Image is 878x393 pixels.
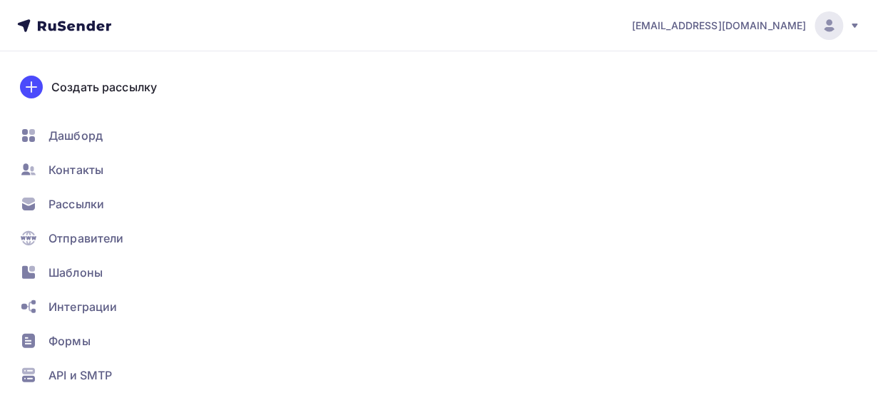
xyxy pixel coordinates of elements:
[11,121,181,150] a: Дашборд
[632,11,861,40] a: [EMAIL_ADDRESS][DOMAIN_NAME]
[49,298,117,315] span: Интеграции
[11,224,181,252] a: Отправители
[11,190,181,218] a: Рассылки
[11,258,181,287] a: Шаблоны
[49,161,103,178] span: Контакты
[632,19,807,33] span: [EMAIL_ADDRESS][DOMAIN_NAME]
[49,195,104,213] span: Рассылки
[49,367,112,384] span: API и SMTP
[11,327,181,355] a: Формы
[11,155,181,184] a: Контакты
[49,332,91,349] span: Формы
[49,127,103,144] span: Дашборд
[49,230,124,247] span: Отправители
[51,78,157,96] div: Создать рассылку
[49,264,103,281] span: Шаблоны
